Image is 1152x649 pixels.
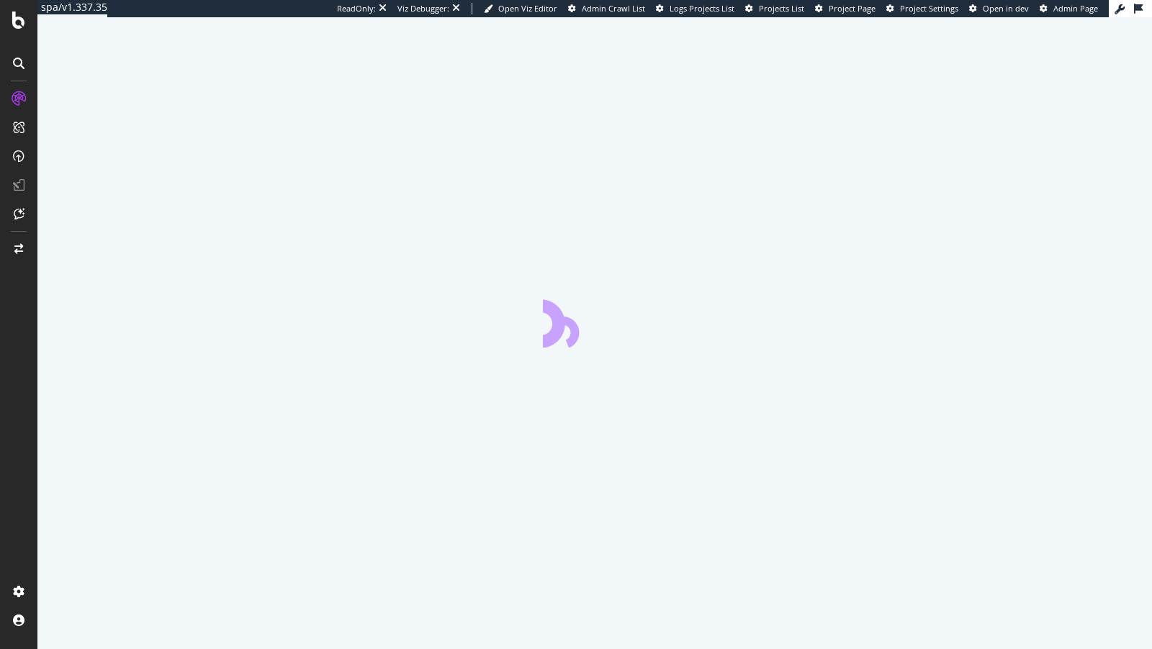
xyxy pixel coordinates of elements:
[484,3,557,14] a: Open Viz Editor
[969,3,1029,14] a: Open in dev
[1040,3,1098,14] a: Admin Page
[582,3,645,14] span: Admin Crawl List
[900,3,958,14] span: Project Settings
[983,3,1029,14] span: Open in dev
[815,3,876,14] a: Project Page
[829,3,876,14] span: Project Page
[656,3,734,14] a: Logs Projects List
[337,3,376,14] div: ReadOnly:
[670,3,734,14] span: Logs Projects List
[543,296,647,348] div: animation
[397,3,449,14] div: Viz Debugger:
[1053,3,1098,14] span: Admin Page
[568,3,645,14] a: Admin Crawl List
[886,3,958,14] a: Project Settings
[498,3,557,14] span: Open Viz Editor
[745,3,804,14] a: Projects List
[759,3,804,14] span: Projects List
